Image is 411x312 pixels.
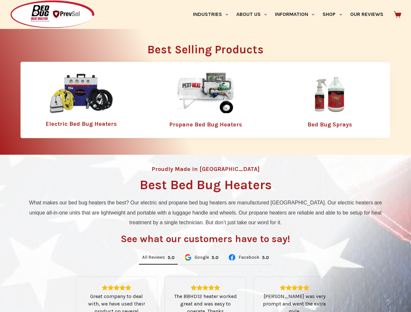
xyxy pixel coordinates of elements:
[21,44,390,55] h2: Best Selling Products
[169,121,242,128] a: Propane Bed Bug Heaters
[262,255,269,260] div: Rating: 5.0 out of 5
[308,121,352,128] a: Bed Bug Sprays
[212,255,218,260] div: 5.0
[173,285,238,291] div: Rating: 5.0 out of 5
[168,255,174,260] div: Rating: 5.0 out of 5
[262,255,269,260] div: 5.0
[168,255,174,260] div: 5.0
[24,198,387,227] p: What makes our bed bug heaters the best? Our electric and propane bed bug heaters are manufacture...
[140,178,272,191] h1: Best Bed Bug Heaters
[121,234,290,244] h3: See what our customers have to say!
[46,120,117,127] a: Electric Bed Bug Heaters
[142,255,165,260] span: All Reviews
[239,255,259,260] span: Facebook
[212,255,218,260] div: Rating: 5.0 out of 5
[152,166,260,172] h4: Proudly Made in [GEOGRAPHIC_DATA]
[5,3,25,22] button: Open LiveChat chat widget
[195,255,209,260] span: Google
[262,285,327,291] div: Rating: 5.0 out of 5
